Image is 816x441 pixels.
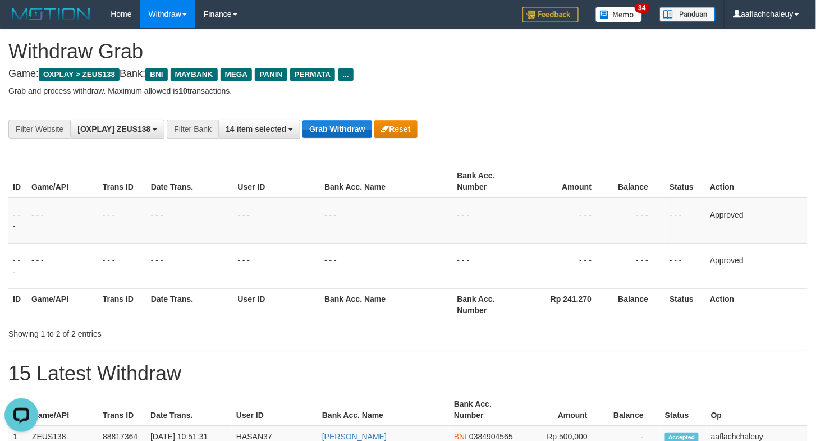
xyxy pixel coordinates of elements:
[661,394,707,426] th: Status
[4,4,38,38] button: Open LiveChat chat widget
[8,197,27,244] td: - - -
[524,166,608,197] th: Amount
[302,120,372,138] button: Grab Withdraw
[167,120,218,139] div: Filter Bank
[290,68,336,81] span: PERMATA
[8,324,332,339] div: Showing 1 to 2 of 2 entries
[320,197,452,244] td: - - -
[707,394,808,426] th: Op
[146,166,233,197] th: Date Trans.
[70,120,164,139] button: [OXPLAY] ZEUS138
[665,197,705,244] td: - - -
[27,288,98,320] th: Game/API
[453,197,524,244] td: - - -
[524,243,608,288] td: - - -
[665,166,705,197] th: Status
[233,166,320,197] th: User ID
[98,197,146,244] td: - - -
[318,394,450,426] th: Bank Acc. Name
[98,166,146,197] th: Trans ID
[8,120,70,139] div: Filter Website
[8,166,27,197] th: ID
[338,68,354,81] span: ...
[233,288,320,320] th: User ID
[469,432,513,441] span: Copy 0384904565 to clipboard
[524,288,608,320] th: Rp 241.270
[233,197,320,244] td: - - -
[27,197,98,244] td: - - -
[98,394,146,426] th: Trans ID
[8,40,808,63] h1: Withdraw Grab
[608,243,665,288] td: - - -
[8,362,808,385] h1: 15 Latest Withdraw
[320,166,452,197] th: Bank Acc. Name
[450,394,520,426] th: Bank Acc. Number
[608,166,665,197] th: Balance
[320,288,452,320] th: Bank Acc. Name
[218,120,300,139] button: 14 item selected
[520,394,604,426] th: Amount
[524,197,608,244] td: - - -
[98,288,146,320] th: Trans ID
[146,288,233,320] th: Date Trans.
[705,243,808,288] td: Approved
[8,68,808,80] h4: Game: Bank:
[98,243,146,288] td: - - -
[453,166,524,197] th: Bank Acc. Number
[178,86,187,95] strong: 10
[221,68,253,81] span: MEGA
[595,7,643,22] img: Button%20Memo.svg
[453,243,524,288] td: - - -
[8,288,27,320] th: ID
[8,85,808,97] p: Grab and process withdraw. Maximum allowed is transactions.
[233,243,320,288] td: - - -
[665,243,705,288] td: - - -
[659,7,716,22] img: panduan.png
[322,432,387,441] a: [PERSON_NAME]
[705,288,808,320] th: Action
[320,243,452,288] td: - - -
[608,197,665,244] td: - - -
[226,125,286,134] span: 14 item selected
[705,197,808,244] td: Approved
[453,288,524,320] th: Bank Acc. Number
[146,197,233,244] td: - - -
[77,125,150,134] span: [OXPLAY] ZEUS138
[232,394,318,426] th: User ID
[374,120,418,138] button: Reset
[27,243,98,288] td: - - -
[522,7,579,22] img: Feedback.jpg
[145,68,167,81] span: BNI
[705,166,808,197] th: Action
[171,68,218,81] span: MAYBANK
[27,394,98,426] th: Game/API
[146,243,233,288] td: - - -
[454,432,467,441] span: BNI
[8,6,94,22] img: MOTION_logo.png
[635,3,650,13] span: 34
[27,166,98,197] th: Game/API
[146,394,232,426] th: Date Trans.
[8,243,27,288] td: - - -
[608,288,665,320] th: Balance
[39,68,120,81] span: OXPLAY > ZEUS138
[604,394,661,426] th: Balance
[255,68,287,81] span: PANIN
[665,288,705,320] th: Status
